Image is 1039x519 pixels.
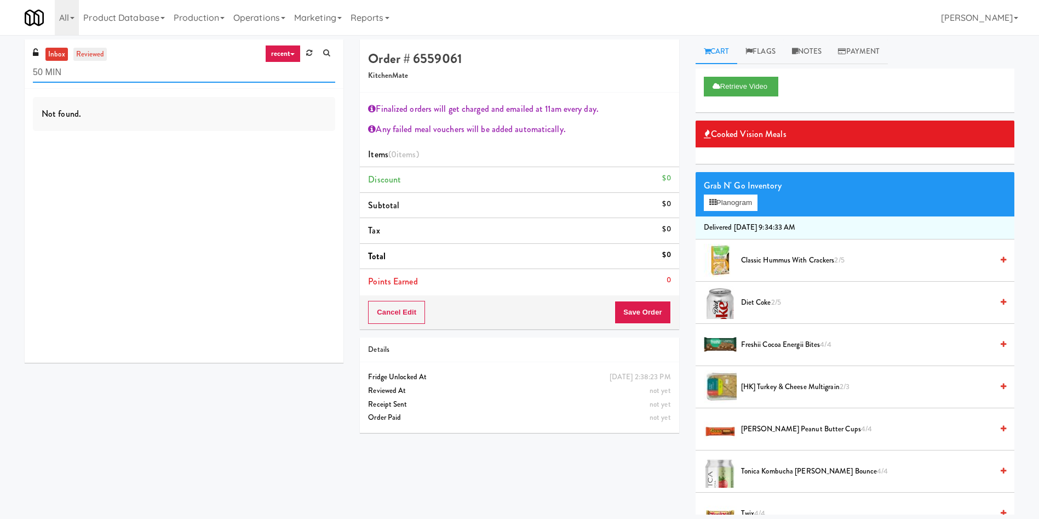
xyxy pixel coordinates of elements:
[265,45,301,62] a: recent
[368,301,425,324] button: Cancel Edit
[610,370,671,384] div: [DATE] 2:38:23 PM
[737,380,1006,394] div: [HK] Turkey & Cheese Multigrain2/3
[741,254,992,267] span: Classic Hummus With Crackers
[834,255,844,265] span: 2/5
[368,250,386,263] span: Total
[662,248,670,262] div: $0
[368,370,670,384] div: Fridge Unlocked At
[368,398,670,412] div: Receipt Sent
[368,275,417,288] span: Points Earned
[704,195,757,211] button: Planogram
[368,411,670,425] div: Order Paid
[737,423,1006,436] div: [PERSON_NAME] Peanut Butter Cups4/4
[615,301,670,324] button: Save Order
[368,148,418,161] span: Items
[33,62,335,83] input: Search vision orders
[820,339,831,350] span: 4/4
[830,39,888,64] a: Payment
[368,173,401,186] span: Discount
[650,412,671,423] span: not yet
[737,338,1006,352] div: Freshii Cocoa Energii Bites4/4
[368,121,670,138] div: Any failed meal vouchers will be added automatically.
[667,273,671,287] div: 0
[42,107,81,120] span: Not found.
[737,465,1006,478] div: Tonica Kombucha [PERSON_NAME] Bounce4/4
[368,72,670,80] h5: KitchenMate
[741,380,992,394] span: [HK] Turkey & Cheese Multigrain
[771,297,781,307] span: 2/5
[662,172,670,185] div: $0
[704,77,778,96] button: Retrieve Video
[704,178,1006,194] div: Grab N' Go Inventory
[737,296,1006,310] div: Diet Coke2/5
[741,465,992,478] span: Tonica Kombucha [PERSON_NAME] Bounce
[741,423,992,436] span: [PERSON_NAME] Peanut Butter Cups
[696,39,738,64] a: Cart
[73,48,107,61] a: reviewed
[861,424,872,434] span: 4/4
[368,343,670,357] div: Details
[45,48,68,61] a: inbox
[368,101,670,117] div: Finalized orders will get charged and emailed at 11am every day.
[696,216,1014,239] li: Delivered [DATE] 9:34:33 AM
[388,148,419,161] span: (0 )
[397,148,416,161] ng-pluralize: items
[737,39,784,64] a: Flags
[650,399,671,409] span: not yet
[784,39,830,64] a: Notes
[737,254,1006,267] div: Classic Hummus With Crackers2/5
[741,338,992,352] span: Freshii Cocoa Energii Bites
[25,8,44,27] img: Micromart
[368,224,380,237] span: Tax
[662,197,670,211] div: $0
[840,381,849,392] span: 2/3
[754,508,765,518] span: 4/4
[704,126,787,142] span: Cooked Vision Meals
[662,223,670,236] div: $0
[650,385,671,396] span: not yet
[368,384,670,398] div: Reviewed At
[368,52,670,66] h4: Order # 6559061
[368,199,399,212] span: Subtotal
[741,296,992,310] span: Diet Coke
[877,466,888,476] span: 4/4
